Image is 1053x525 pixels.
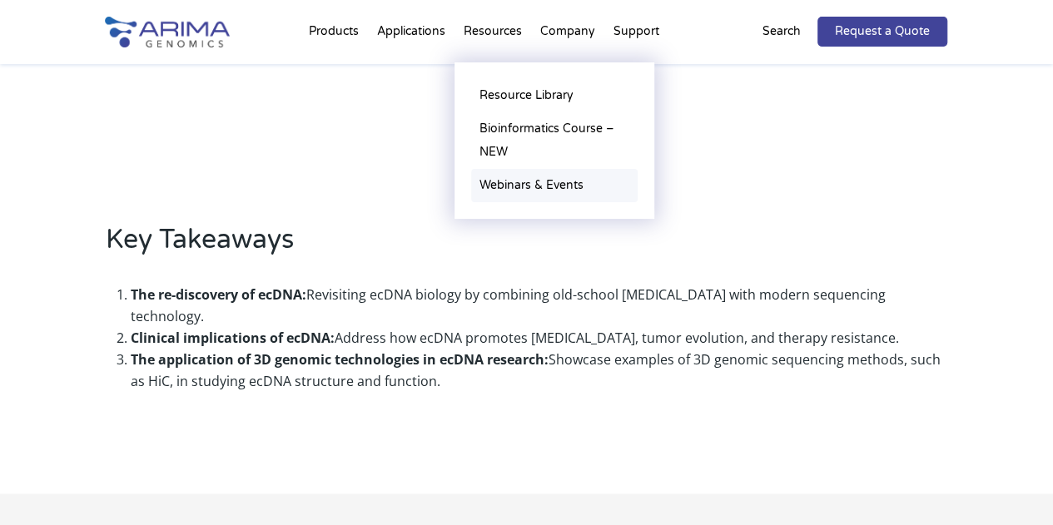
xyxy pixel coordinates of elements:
li: Showcase examples of 3D genomic sequencing methods, such as HiC, in studying ecDNA structure and ... [131,349,948,392]
a: Webinars & Events [471,169,638,202]
li: Address how ecDNA promotes [MEDICAL_DATA], tumor evolution, and therapy resistance. [131,327,948,349]
p: Search [762,21,801,42]
li: Revisiting ecDNA biology by combining old-school [MEDICAL_DATA] with modern sequencing technology. [131,284,948,327]
img: Arima-Genomics-logo [105,17,230,47]
h2: Key Takeaways [106,221,948,271]
strong: Clinical implications of ecDNA: [131,329,335,347]
a: Request a Quote [817,17,947,47]
strong: The re-discovery of ecDNA: [131,285,306,304]
a: Resource Library [471,79,638,112]
a: Bioinformatics Course – NEW [471,112,638,169]
strong: The application of 3D genomic technologies in ecDNA research: [131,350,549,369]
